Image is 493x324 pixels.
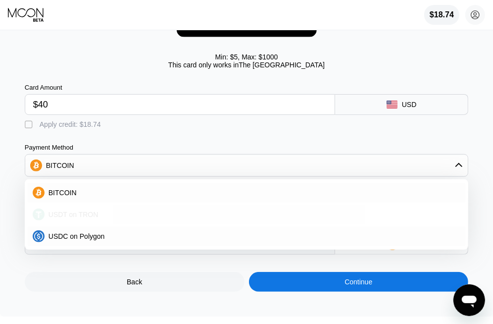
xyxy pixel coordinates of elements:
div: BITCOIN [46,162,74,169]
div: USDT on TRON [28,205,465,224]
span: USDC on Polygon [49,232,105,240]
div: $18.74 [430,10,454,19]
div: Back [25,272,245,292]
div: Apply credit: $18.74 [40,120,101,128]
div: Continue [249,272,469,292]
input: $0.00 [33,95,327,114]
div: Payment Method [25,144,468,151]
div: This card only works in The [GEOGRAPHIC_DATA] [168,61,325,69]
iframe: Button to launch messaging window [453,284,485,316]
div: BITCOIN [28,183,465,203]
div: USDC on Polygon [28,226,465,246]
div: $18.74 [424,5,459,25]
div: BITCOIN [25,156,468,175]
div:  [25,120,35,130]
div: Min: $ 5 , Max: $ 1000 [215,53,278,61]
span: BITCOIN [49,189,77,197]
div: Back [127,278,142,286]
span: USDT on TRON [49,211,99,218]
div: USD [402,101,417,108]
div: Card Amount [25,84,335,91]
div: Continue [345,278,372,286]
